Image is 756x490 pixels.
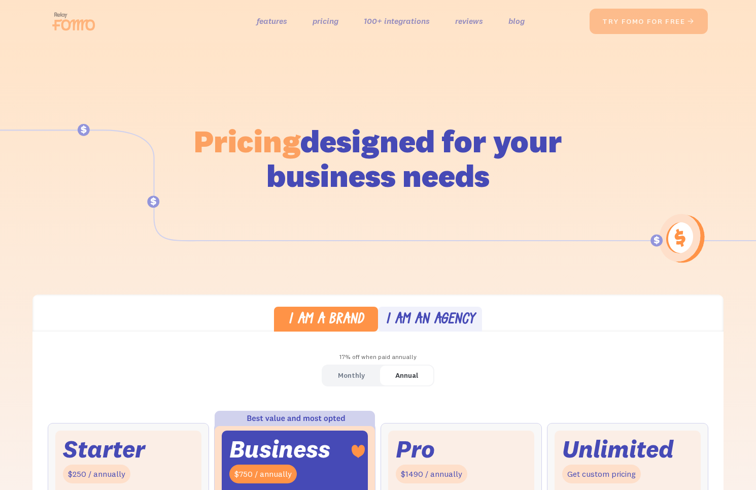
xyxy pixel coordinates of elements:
span:  [687,17,695,26]
div: Starter [63,438,145,460]
div: $750 / annually [229,465,297,483]
a: reviews [455,14,483,28]
a: pricing [313,14,338,28]
div: $1490 / annually [396,465,467,483]
a: features [257,14,287,28]
div: Business [229,438,330,460]
div: I am an agency [386,313,475,328]
div: Annual [395,368,418,383]
div: Pro [396,438,435,460]
a: 100+ integrations [364,14,430,28]
div: 17% off when paid annually [32,350,724,365]
div: $250 / annually [63,465,130,483]
a: try fomo for free [590,9,708,34]
a: blog [508,14,525,28]
div: Monthly [338,368,365,383]
div: I am a brand [288,313,364,328]
span: Pricing [194,121,300,160]
div: Get custom pricing [562,465,641,483]
div: Unlimited [562,438,674,460]
h1: designed for your business needs [193,124,563,193]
